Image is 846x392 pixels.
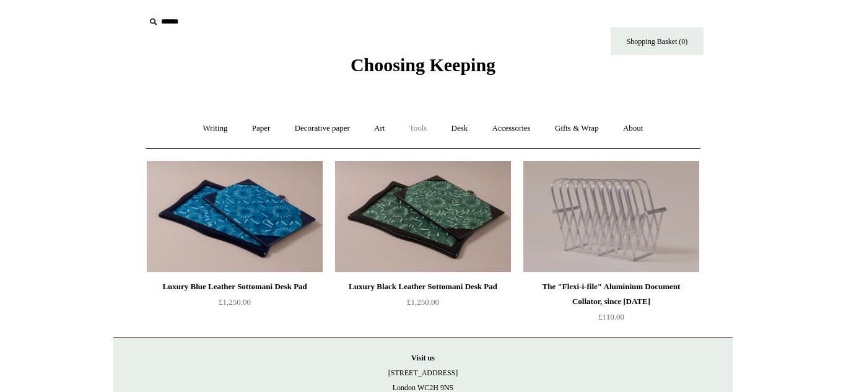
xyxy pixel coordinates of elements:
img: Luxury Blue Leather Sottomani Desk Pad [147,161,323,272]
a: Desk [440,112,479,145]
span: £1,250.00 [407,297,439,307]
img: Luxury Black Leather Sottomani Desk Pad [335,161,511,272]
div: Luxury Black Leather Sottomani Desk Pad [338,279,508,294]
a: Tools [398,112,438,145]
a: Art [363,112,396,145]
a: Writing [192,112,239,145]
a: Paper [241,112,282,145]
strong: Visit us [411,354,435,362]
a: Shopping Basket (0) [611,27,704,55]
a: About [612,112,655,145]
span: £1,250.00 [219,297,251,307]
a: Luxury Black Leather Sottomani Desk Pad Luxury Black Leather Sottomani Desk Pad [335,161,511,272]
a: Choosing Keeping [351,64,495,73]
a: Gifts & Wrap [544,112,610,145]
a: Decorative paper [284,112,361,145]
div: Luxury Blue Leather Sottomani Desk Pad [150,279,320,294]
img: The "Flexi-i-file" Aluminium Document Collator, since 1941 [523,161,699,272]
span: £110.00 [598,312,624,321]
a: The "Flexi-i-file" Aluminium Document Collator, since [DATE] £110.00 [523,279,699,330]
a: Luxury Blue Leather Sottomani Desk Pad Luxury Blue Leather Sottomani Desk Pad [147,161,323,272]
a: Luxury Black Leather Sottomani Desk Pad £1,250.00 [335,279,511,330]
div: The "Flexi-i-file" Aluminium Document Collator, since [DATE] [526,279,696,309]
span: Choosing Keeping [351,54,495,75]
a: Accessories [481,112,542,145]
a: The "Flexi-i-file" Aluminium Document Collator, since 1941 The "Flexi-i-file" Aluminium Document ... [523,161,699,272]
a: Luxury Blue Leather Sottomani Desk Pad £1,250.00 [147,279,323,330]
